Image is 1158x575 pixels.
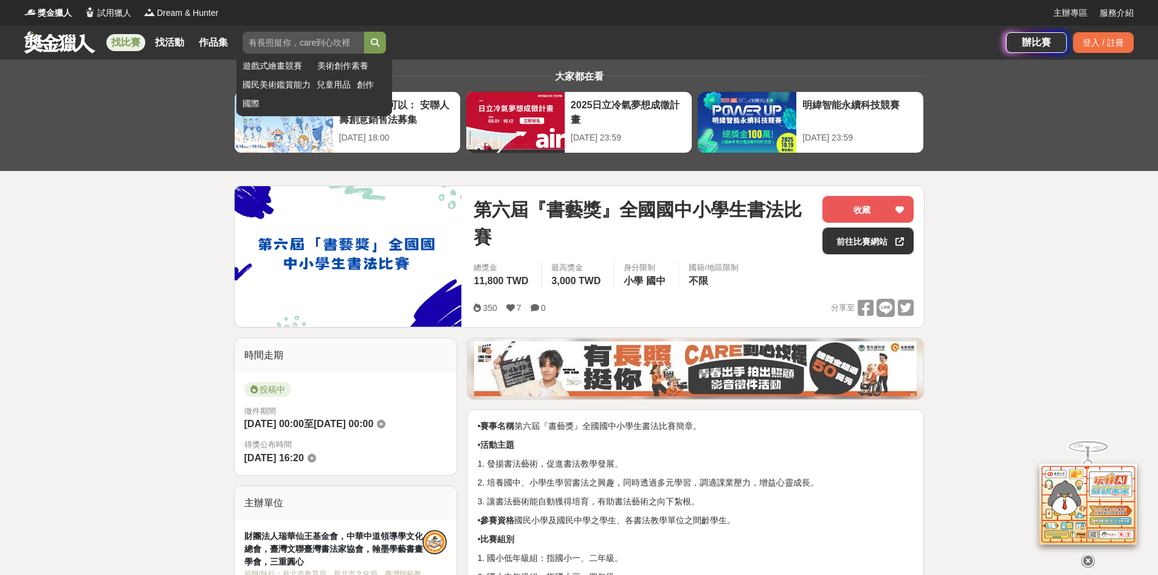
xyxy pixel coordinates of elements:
div: [DATE] 23:59 [802,131,917,144]
span: 大家都在看 [552,71,607,82]
a: 前往比賽網站 [822,228,914,254]
span: 國中 [646,276,666,286]
span: 試用獵人 [97,7,131,19]
span: 11,800 TWD [474,276,528,286]
a: 兒童用品 [317,78,351,91]
p: 1. 發揚書法藝術，促進書法教學發展。 [477,458,914,470]
a: 創作 [357,78,386,91]
strong: 參賽資格 [480,515,514,525]
button: 收藏 [822,196,914,223]
span: [DATE] 00:00 [314,419,373,429]
span: 總獎金 [474,262,531,274]
input: 有長照挺你，care到心坎裡！青春出手，拍出照顧 影音徵件活動 [243,32,364,54]
strong: 活動主題 [480,440,514,450]
a: Logo試用獵人 [84,7,131,19]
div: [DATE] 23:59 [571,131,686,144]
div: 明緯智能永續科技競賽 [802,98,917,125]
p: • 國民小學及國民中學之學生、各書法教學單位之間齡學生。 [477,514,914,527]
span: 最高獎金 [551,262,604,274]
img: Logo [84,6,96,18]
span: 第六屆『書藝獎』全國國中小學生書法比賽 [474,196,813,251]
div: 身分限制 [624,262,669,274]
span: [DATE] 16:20 [244,453,304,463]
strong: 比賽組別 [480,534,514,544]
div: 2025日立冷氣夢想成徵計畫 [571,98,686,125]
div: 國籍/地區限制 [689,262,739,274]
span: 不限 [689,276,708,286]
p: 3. 讓書法藝術能自動獲得培育，有助書法藝術之向下紮根。 [477,495,914,508]
span: [DATE] 00:00 [244,419,304,429]
a: 國際 [243,97,386,110]
a: 作品集 [194,34,233,51]
a: LogoDream & Hunter [143,7,218,19]
div: 登入 / 註冊 [1073,32,1134,53]
span: 小學 [624,276,643,286]
div: 財團法人瑞華仙王基金會，中華中道領導學文化總會，臺灣文聯臺灣書法家協會，翰墨學藝書畫學會，三重圓心 [244,530,423,568]
p: • 第六屆『書藝獎』全國國中小學生書法比賽簡章。 [477,420,914,433]
a: 這樣Sale也可以： 安聯人壽創意銷售法募集[DATE] 18:00 [234,91,461,153]
span: 徵件期間 [244,406,276,416]
span: 得獎公布時間 [244,439,447,451]
a: 找比賽 [106,34,145,51]
a: 國民美術鑑賞能力 [243,78,311,91]
img: Logo [143,6,156,18]
span: 3,000 TWD [551,276,601,286]
a: 遊戲式繪畫競賽 [243,60,311,72]
img: 35ad34ac-3361-4bcf-919e-8d747461931d.jpg [474,341,917,396]
span: 350 [483,303,497,313]
div: [DATE] 18:00 [339,131,454,144]
a: Logo獎金獵人 [24,7,72,19]
a: 找活動 [150,34,189,51]
a: 明緯智能永續科技競賽[DATE] 23:59 [697,91,924,153]
span: Dream & Hunter [157,7,218,19]
div: 這樣Sale也可以： 安聯人壽創意銷售法募集 [339,98,454,125]
a: 2025日立冷氣夢想成徵計畫[DATE] 23:59 [466,91,692,153]
a: 主辦專區 [1053,7,1087,19]
p: 2. 培養國中、小學生學習書法之興趣，同時透過多元學習，調適課業壓力，增益心靈成長。 [477,476,914,489]
a: 美術創作素養 [317,60,386,72]
img: d2146d9a-e6f6-4337-9592-8cefde37ba6b.png [1039,464,1137,545]
strong: 賽事名稱 [480,421,514,431]
a: 服務介紹 [1100,7,1134,19]
p: 1. 國小低年級組：指國小一、二年級。 [477,552,914,565]
span: 獎金獵人 [38,7,72,19]
span: 分享至 [831,299,855,317]
a: 辦比賽 [1006,32,1067,53]
p: • [477,439,914,451]
span: 7 [517,303,522,313]
span: 至 [304,419,314,429]
span: 投稿中 [244,382,291,397]
img: Cover Image [235,186,462,327]
div: 主辦單位 [235,486,457,520]
img: Logo [24,6,36,18]
span: 0 [541,303,546,313]
div: 時間走期 [235,338,457,372]
p: • [477,533,914,546]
